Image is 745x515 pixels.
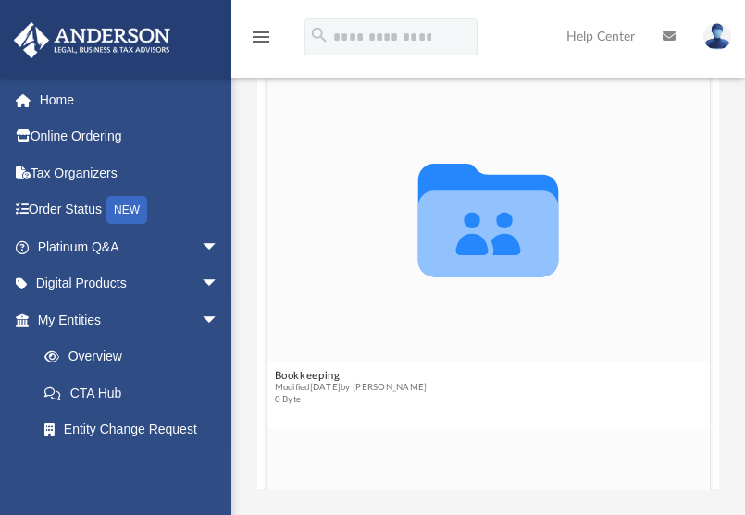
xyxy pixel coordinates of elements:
a: Entity Change Request [26,411,247,448]
span: arrow_drop_down [201,228,238,266]
button: Bookkeeping [274,370,427,382]
a: Platinum Q&Aarrow_drop_down [13,228,247,265]
a: Tax Organizers [13,154,247,191]
span: arrow_drop_down [201,265,238,303]
img: User Pic [703,23,731,50]
span: arrow_drop_down [201,301,238,339]
a: Order StatusNEW [13,191,247,229]
a: Binder Walkthrough [26,448,247,484]
span: Modified [DATE] by [PERSON_NAME] [274,382,427,394]
a: Home [13,81,247,118]
div: NEW [106,196,147,224]
a: Online Ordering [13,118,247,155]
a: My Entitiesarrow_drop_down [13,301,247,338]
i: search [309,25,329,45]
a: CTA Hub [26,374,247,411]
div: grid [257,69,719,490]
span: 0 Byte [274,394,427,406]
img: Anderson Advisors Platinum Portal [8,22,176,58]
a: Digital Productsarrow_drop_down [13,265,247,302]
i: menu [250,26,272,48]
a: menu [250,35,272,48]
a: Overview [26,338,247,375]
